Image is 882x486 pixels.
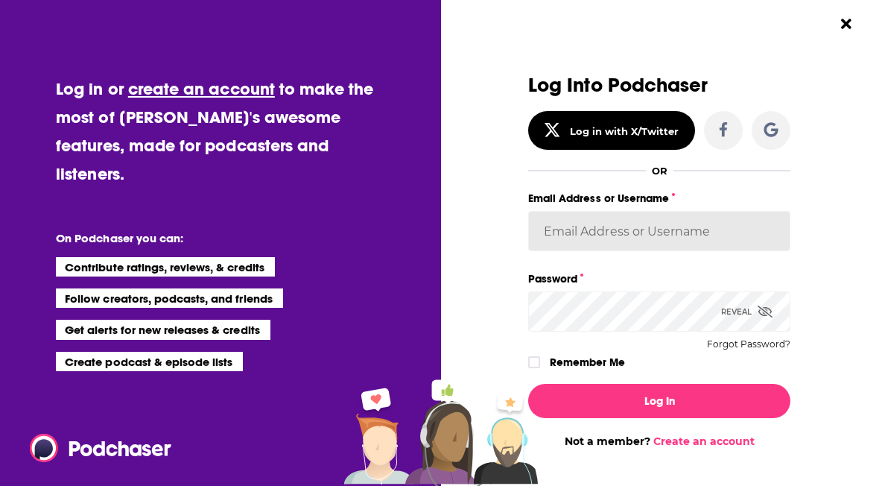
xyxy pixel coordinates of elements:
[832,10,860,38] button: Close Button
[528,111,695,150] button: Log in with X/Twitter
[528,384,790,418] button: Log In
[570,125,679,137] div: Log in with X/Twitter
[707,339,790,350] button: Forgot Password?
[56,320,270,339] li: Get alerts for new releases & credits
[550,353,625,372] label: Remember Me
[30,434,161,462] a: Podchaser - Follow, Share and Rate Podcasts
[528,269,790,288] label: Password
[528,435,790,448] div: Not a member?
[652,165,667,177] div: OR
[56,352,243,371] li: Create podcast & episode lists
[528,211,790,251] input: Email Address or Username
[653,435,755,448] a: Create an account
[56,288,283,308] li: Follow creators, podcasts, and friends
[56,257,275,277] li: Contribute ratings, reviews, & credits
[128,78,275,99] a: create an account
[721,291,772,332] div: Reveal
[30,434,173,462] img: Podchaser - Follow, Share and Rate Podcasts
[528,189,790,208] label: Email Address or Username
[528,75,790,96] h3: Log Into Podchaser
[56,231,354,245] li: On Podchaser you can:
